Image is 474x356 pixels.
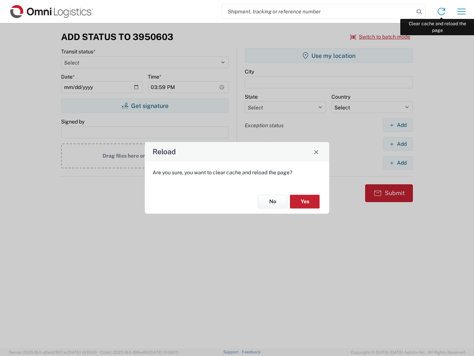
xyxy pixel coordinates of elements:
button: No [258,195,287,208]
h4: Reload [153,146,176,157]
button: Yes [290,195,320,208]
button: Close [311,146,321,157]
input: Shipment, tracking or reference number [222,4,414,19]
p: Are you sure, you want to clear cache and reload the page? [153,169,321,176]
